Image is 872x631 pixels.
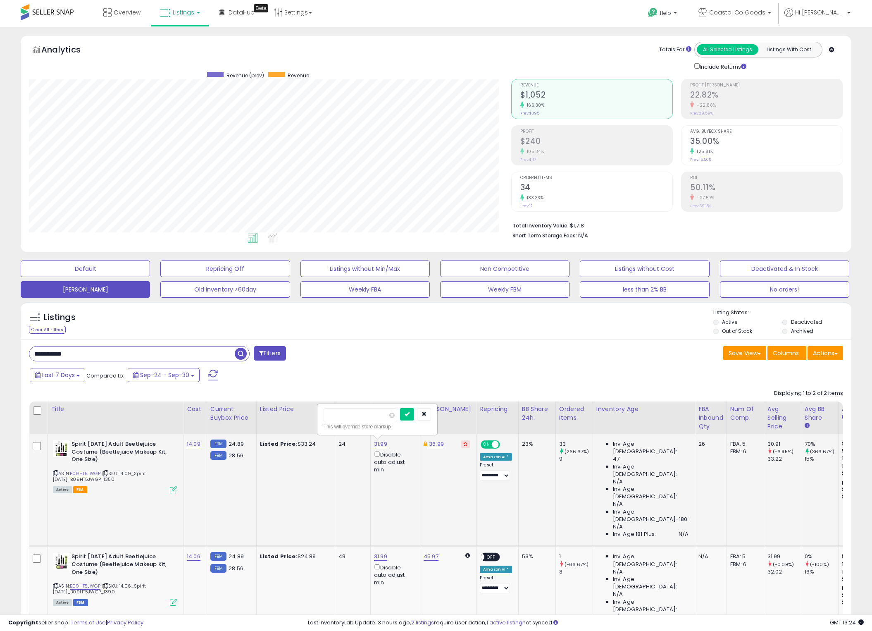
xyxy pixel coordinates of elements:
[374,552,387,561] a: 31.99
[641,1,685,27] a: Help
[499,441,512,448] span: OFF
[767,346,806,360] button: Columns
[522,405,552,422] div: BB Share 24h.
[723,346,766,360] button: Save View
[698,553,720,560] div: N/A
[53,486,72,493] span: All listings currently available for purchase on Amazon
[578,232,588,239] span: N/A
[791,327,813,335] label: Archived
[758,44,820,55] button: Listings With Cost
[512,222,569,229] b: Total Inventory Value:
[29,326,66,334] div: Clear All Filters
[805,422,810,430] small: Avg BB Share.
[229,8,255,17] span: DataHub
[694,195,715,201] small: -27.57%
[580,261,709,277] button: Listings without Cost
[338,440,364,448] div: 24
[688,62,756,71] div: Include Returns
[805,405,835,422] div: Avg BB Share
[187,440,200,448] a: 14.09
[480,453,512,461] div: Amazon AI *
[810,561,829,568] small: (-100%)
[559,405,589,422] div: Ordered Items
[613,590,623,598] span: N/A
[694,148,713,155] small: 125.81%
[70,470,100,477] a: B09HT5JWGP
[690,176,843,180] span: ROI
[660,10,671,17] span: Help
[767,455,801,463] div: 33.22
[210,440,226,448] small: FBM
[210,564,226,573] small: FBM
[698,405,723,431] div: FBA inbound Qty
[690,83,843,88] span: Profit [PERSON_NAME]
[21,281,150,298] button: [PERSON_NAME]
[374,450,414,473] div: Disable auto adjust min
[86,372,124,380] span: Compared to:
[830,619,864,626] span: 2025-10-9 13:24 GMT
[70,583,100,590] a: B09HT5JWGP
[694,102,716,108] small: -22.88%
[71,440,172,466] b: Spirit [DATE] Adult Beetlejuice Costume (Beetlejuice Makeup Kit, One Size)
[773,448,793,455] small: (-6.95%)
[520,83,673,88] span: Revenue
[690,157,711,162] small: Prev: 15.50%
[805,455,838,463] div: 15%
[481,441,492,448] span: ON
[842,413,847,421] small: Amazon Fees.
[160,261,290,277] button: Repricing Off
[613,440,689,455] span: Inv. Age [DEMOGRAPHIC_DATA]:
[480,575,512,594] div: Preset:
[71,619,106,626] a: Terms of Use
[520,136,673,148] h2: $240
[73,486,87,493] span: FBA
[690,111,713,116] small: Prev: 29.59%
[210,451,226,460] small: FBM
[520,176,673,180] span: Ordered Items
[767,440,801,448] div: 30.91
[720,281,849,298] button: No orders!
[160,281,290,298] button: Old Inventory >60day
[791,318,822,325] label: Deactivated
[8,619,143,627] div: seller snap | |
[613,500,623,508] span: N/A
[613,613,623,621] span: N/A
[512,220,837,230] li: $1,718
[613,568,623,576] span: N/A
[520,203,533,208] small: Prev: 12
[613,508,689,523] span: Inv. Age [DEMOGRAPHIC_DATA]-180:
[767,553,801,560] div: 31.99
[187,552,200,561] a: 14.06
[613,553,689,568] span: Inv. Age [DEMOGRAPHIC_DATA]:
[613,523,623,531] span: N/A
[659,46,691,54] div: Totals For
[613,576,689,590] span: Inv. Age [DEMOGRAPHIC_DATA]:
[767,568,801,576] div: 32.02
[229,452,243,459] span: 28.56
[480,405,515,413] div: Repricing
[260,440,298,448] b: Listed Price:
[107,619,143,626] a: Privacy Policy
[713,309,851,317] p: Listing States:
[288,72,309,79] span: Revenue
[565,448,589,455] small: (266.67%)
[254,346,286,361] button: Filters
[524,102,545,108] small: 166.30%
[210,552,226,561] small: FBM
[690,203,711,208] small: Prev: 69.18%
[722,327,752,335] label: Out of Stock
[42,371,75,379] span: Last 7 Days
[424,405,473,413] div: [PERSON_NAME]
[805,553,838,560] div: 0%
[260,440,329,448] div: $33.24
[440,261,569,277] button: Non Competitive
[114,8,141,17] span: Overview
[486,619,522,626] a: 1 active listing
[53,553,69,569] img: 41zQYtnJKQL._SL40_.jpg
[411,619,434,626] a: 2 listings
[690,183,843,194] h2: 50.11%
[260,553,329,560] div: $24.89
[260,552,298,560] b: Listed Price:
[53,553,177,605] div: ASIN:
[187,405,203,413] div: Cost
